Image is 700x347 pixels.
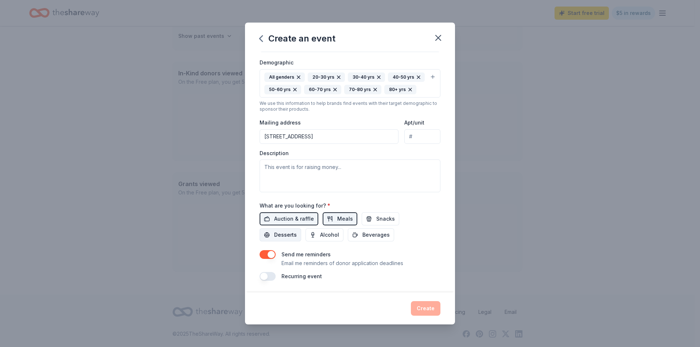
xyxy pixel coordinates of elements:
[260,150,289,157] label: Description
[404,119,424,126] label: Apt/unit
[274,230,297,239] span: Desserts
[260,129,398,144] input: Enter a US address
[304,85,341,94] div: 60-70 yrs
[362,212,399,225] button: Snacks
[260,100,440,112] div: We use this information to help brands find events with their target demographic to sponsor their...
[264,72,305,82] div: All genders
[306,228,343,241] button: Alcohol
[384,85,416,94] div: 80+ yrs
[274,214,314,223] span: Auction & raffle
[260,33,335,44] div: Create an event
[281,273,322,279] label: Recurring event
[308,72,345,82] div: 20-30 yrs
[260,202,330,209] label: What are you looking for?
[260,212,318,225] button: Auction & raffle
[260,119,301,126] label: Mailing address
[376,214,395,223] span: Snacks
[264,85,301,94] div: 50-60 yrs
[404,129,440,144] input: #
[260,69,440,98] button: All genders20-30 yrs30-40 yrs40-50 yrs50-60 yrs60-70 yrs70-80 yrs80+ yrs
[281,251,331,257] label: Send me reminders
[344,85,381,94] div: 70-80 yrs
[348,228,394,241] button: Beverages
[260,228,301,241] button: Desserts
[388,72,425,82] div: 40-50 yrs
[362,230,390,239] span: Beverages
[281,259,403,268] p: Email me reminders of donor application deadlines
[337,214,353,223] span: Meals
[348,72,385,82] div: 30-40 yrs
[260,59,293,66] label: Demographic
[320,230,339,239] span: Alcohol
[323,212,357,225] button: Meals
